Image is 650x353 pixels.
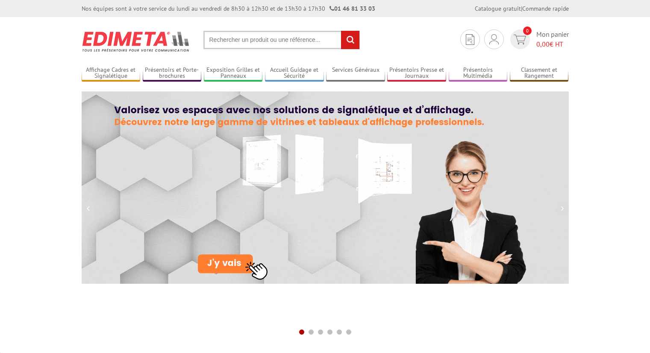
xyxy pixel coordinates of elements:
strong: 01 46 81 33 03 [329,5,375,12]
a: Commande rapide [522,5,569,12]
div: Nos équipes sont à votre service du lundi au vendredi de 8h30 à 12h30 et de 13h30 à 17h30 [82,4,375,13]
span: 0 [523,26,532,35]
input: rechercher [341,31,359,49]
a: Présentoirs Presse et Journaux [387,66,446,80]
a: Affichage Cadres et Signalétique [82,66,141,80]
div: | [475,4,569,13]
img: devis rapide [466,34,474,45]
span: Mon panier [536,29,569,49]
a: Classement et Rangement [510,66,569,80]
input: Rechercher un produit ou une référence... [203,31,360,49]
a: Présentoirs et Porte-brochures [143,66,202,80]
span: 0,00 [536,40,550,48]
a: Services Généraux [326,66,385,80]
span: € HT [536,39,569,49]
a: devis rapide 0 Mon panier 0,00€ HT [508,29,569,49]
a: Accueil Guidage et Sécurité [265,66,324,80]
a: Catalogue gratuit [475,5,521,12]
a: Présentoirs Multimédia [449,66,508,80]
img: Présentoir, panneau, stand - Edimeta - PLV, affichage, mobilier bureau, entreprise [82,26,191,57]
a: Exposition Grilles et Panneaux [204,66,263,80]
img: devis rapide [489,34,499,44]
img: devis rapide [514,35,526,44]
